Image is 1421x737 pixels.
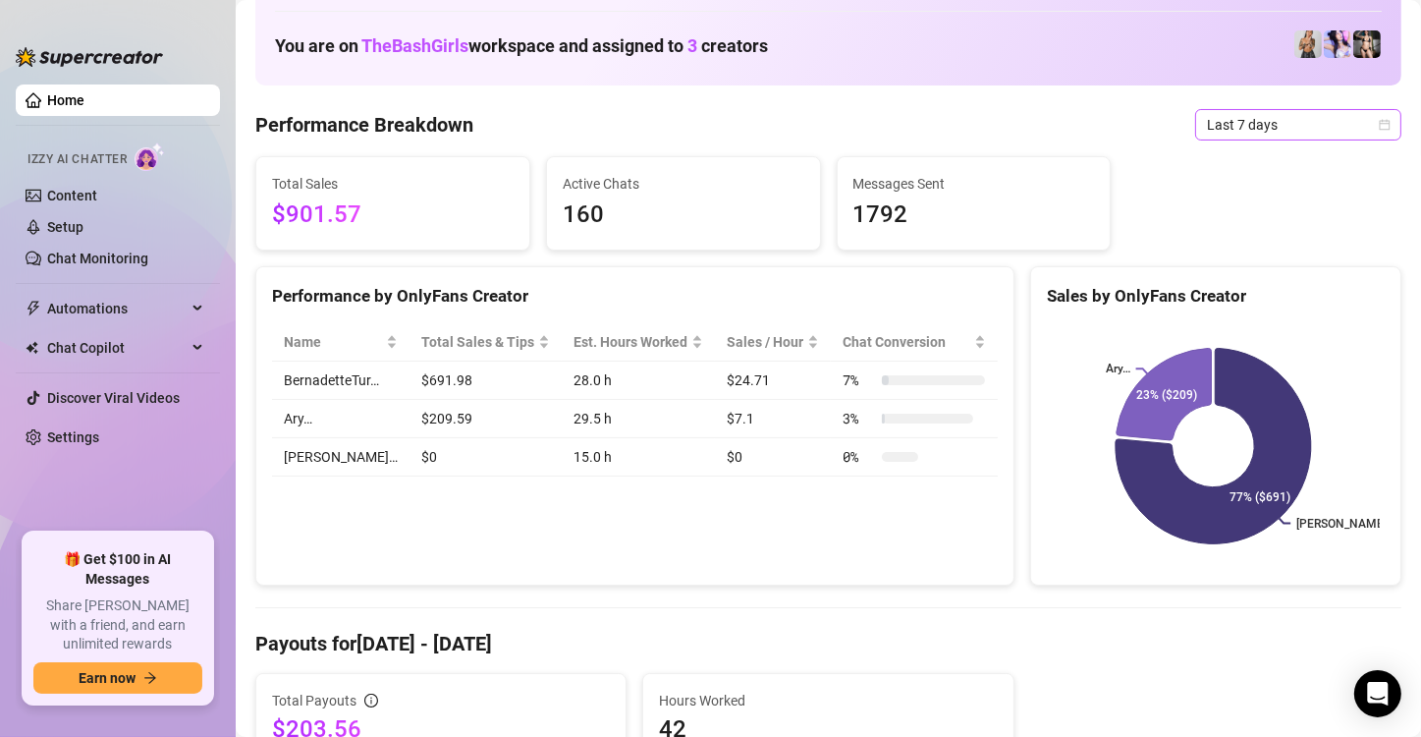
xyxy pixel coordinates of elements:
span: Automations [47,293,187,324]
span: Total Payouts [272,690,356,711]
span: Name [284,331,382,353]
span: Chat Copilot [47,332,187,364]
span: Earn now [79,670,136,686]
button: Earn nowarrow-right [33,662,202,694]
img: logo-BBDzfeDw.svg [16,47,163,67]
img: BernadetteTur [1294,30,1322,58]
text: Ary… [1105,362,1129,375]
td: 29.5 h [562,400,715,438]
td: $0 [715,438,831,477]
td: [PERSON_NAME]… [272,438,410,477]
span: thunderbolt [26,301,41,316]
td: 15.0 h [562,438,715,477]
td: $209.59 [410,400,562,438]
span: Last 7 days [1207,110,1390,140]
div: Est. Hours Worked [574,331,687,353]
a: Chat Monitoring [47,251,148,266]
span: Active Chats [563,173,804,195]
span: 160 [563,197,804,234]
h4: Performance Breakdown [255,111,473,139]
th: Total Sales & Tips [410,323,562,362]
span: Messages Sent [853,173,1095,195]
td: $0 [410,438,562,477]
img: Bonnie [1353,30,1381,58]
a: Settings [47,429,99,445]
a: Home [47,92,84,108]
span: Sales / Hour [727,331,803,353]
span: arrow-right [143,671,157,685]
span: Total Sales & Tips [421,331,534,353]
span: Total Sales [272,173,514,195]
td: 28.0 h [562,362,715,400]
img: Chat Copilot [26,341,38,355]
span: 🎁 Get $100 in AI Messages [33,550,202,589]
span: 7 % [843,369,874,391]
span: 1792 [853,197,1095,234]
span: Share [PERSON_NAME] with a friend, and earn unlimited rewards [33,596,202,654]
img: Ary [1324,30,1351,58]
th: Chat Conversion [831,323,997,362]
text: [PERSON_NAME]... [1296,517,1395,531]
span: $901.57 [272,197,514,234]
h4: Payouts for [DATE] - [DATE] [255,630,1401,657]
td: $24.71 [715,362,831,400]
span: 3 [687,35,697,56]
span: calendar [1379,119,1391,131]
div: Open Intercom Messenger [1354,670,1401,717]
a: Discover Viral Videos [47,390,180,406]
span: Hours Worked [659,690,997,711]
span: Izzy AI Chatter [27,150,127,169]
span: TheBashGirls [361,35,468,56]
td: BernadetteTur… [272,362,410,400]
div: Sales by OnlyFans Creator [1047,283,1385,310]
span: 3 % [843,408,874,429]
span: info-circle [364,694,378,708]
td: $7.1 [715,400,831,438]
td: Ary… [272,400,410,438]
a: Content [47,188,97,203]
div: Performance by OnlyFans Creator [272,283,998,310]
img: AI Chatter [135,142,165,171]
a: Setup [47,219,83,235]
h1: You are on workspace and assigned to creators [275,35,768,57]
span: 0 % [843,446,874,468]
span: Chat Conversion [843,331,969,353]
th: Name [272,323,410,362]
td: $691.98 [410,362,562,400]
th: Sales / Hour [715,323,831,362]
